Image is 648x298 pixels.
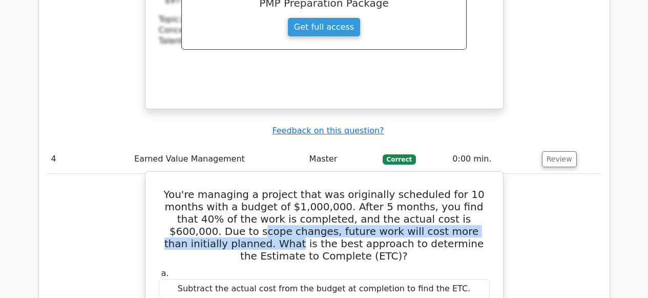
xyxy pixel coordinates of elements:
span: a. [161,268,169,278]
div: Topic: [159,14,490,25]
div: Concept: [159,25,490,36]
td: 0:00 min. [448,145,537,174]
button: Review [542,151,577,167]
td: 4 [47,145,131,174]
td: Earned Value Management [130,145,305,174]
span: Correct [383,154,416,165]
div: Talent Triangle: [159,14,490,46]
a: Feedback on this question? [272,126,384,135]
td: Master [305,145,379,174]
h5: You're managing a project that was originally scheduled for 10 months with a budget of $1,000,000... [158,188,491,262]
a: Get full access [287,17,361,37]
